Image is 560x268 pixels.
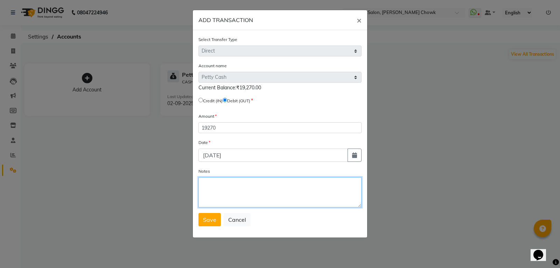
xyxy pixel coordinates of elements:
[198,139,210,146] label: Date
[198,36,237,43] label: Select Transfer Type
[531,240,553,261] iframe: chat widget
[198,16,253,24] h6: ADD TRANSACTION
[198,84,261,91] span: Current Balance:₹19,270.00
[351,10,367,30] button: Close
[198,63,227,69] label: Account name
[224,213,251,226] button: Cancel
[198,168,210,174] label: Notes
[227,98,250,104] label: Debit (OUT)
[203,216,216,223] span: Save
[357,15,362,25] span: ×
[203,98,223,104] label: Credit (IN)
[198,113,217,119] label: Amount
[198,213,221,226] button: Save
